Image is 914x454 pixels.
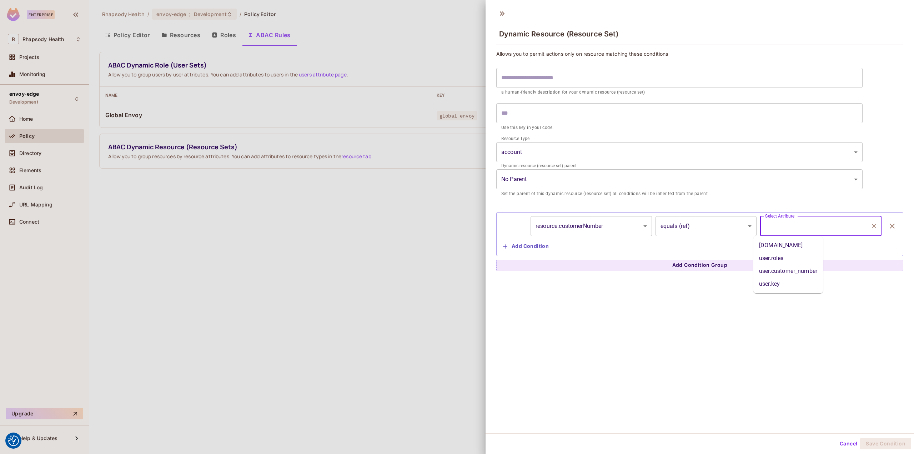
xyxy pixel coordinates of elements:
p: a human-friendly description for your dynamic resource (resource set) [501,89,858,96]
button: Clear [869,221,879,231]
div: Without label [496,169,863,189]
label: Dynamic resource (resource set) parent [501,163,577,169]
li: [DOMAIN_NAME] [753,239,823,252]
button: Consent Preferences [8,435,19,446]
button: Cancel [837,438,860,449]
label: Select Attribute [765,213,794,219]
li: user.roles [753,252,823,265]
li: user.key [753,278,823,290]
button: Save Condition [860,438,911,449]
img: Revisit consent button [8,435,19,446]
span: Dynamic Resource (Resource Set) [499,30,618,38]
button: Add Condition [500,241,552,252]
div: resource.customerNumber [531,216,652,236]
p: Allows you to permit actions only on resource matching these conditions [496,50,903,57]
p: Use this key in your code. [501,124,858,131]
li: user.customer_number [753,265,823,278]
div: Without label [496,142,863,162]
div: equals (ref) [656,216,757,236]
label: Resource Type [501,135,529,141]
button: Add Condition Group [496,260,903,271]
p: Set the parent of this dynamic resource (resource set) all conditions will be inherited from the ... [501,190,858,198]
